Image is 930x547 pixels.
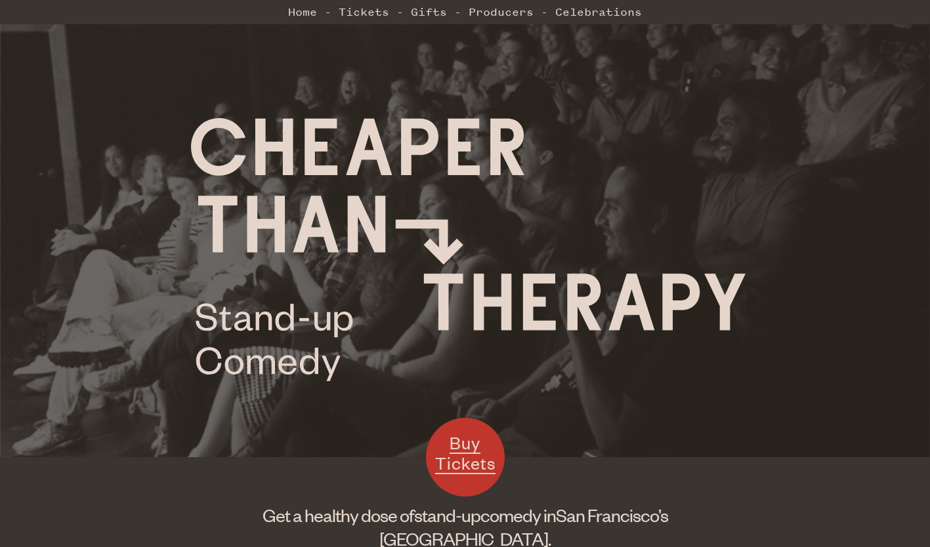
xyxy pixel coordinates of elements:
[556,504,668,526] span: San Francisco’s
[426,418,505,496] a: Buy Tickets
[414,504,480,526] span: stand-up
[435,432,496,474] span: Buy Tickets
[191,118,745,381] img: Cheaper Than Therapy logo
